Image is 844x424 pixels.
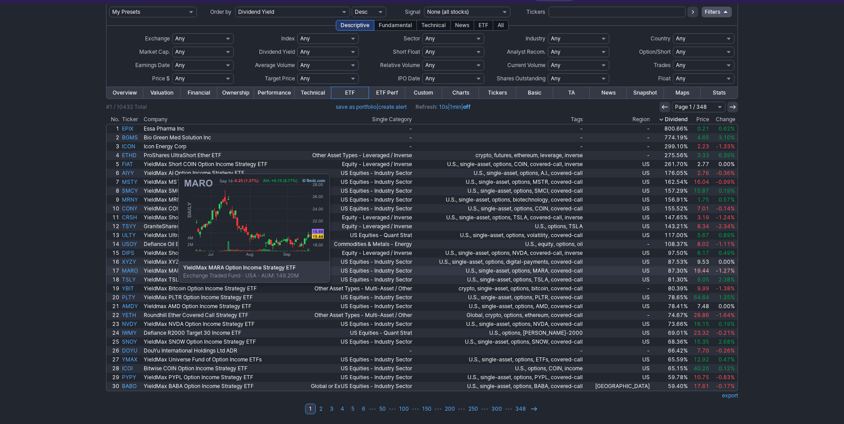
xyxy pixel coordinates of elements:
span: 6.17 [697,250,709,256]
a: US [584,275,651,284]
a: 11 [106,213,121,222]
a: 3.33 [689,151,711,160]
a: U.S., single-asset, options, TSLA, covered-call [413,275,584,284]
a: Equity - Leveraged / Inverse [292,249,413,258]
a: Tickers [479,87,516,99]
a: -1.64% [711,311,738,320]
a: 155.52% [651,204,689,213]
a: PLTY [121,293,142,302]
a: US Equities - Industry Sector [292,293,413,302]
a: GraniteShares YieldBOOST TSLA ETF [142,222,292,231]
a: - [584,124,651,133]
a: 0.62% [711,124,738,133]
a: 17 [106,266,121,275]
a: U.S., single-asset, options, MARA, covered-call [413,266,584,275]
a: crypto, futures, ethereum, leverage, inverse [413,151,584,160]
a: US [584,302,651,311]
a: 2.38% [711,275,738,284]
a: 26 [106,346,121,355]
a: Yieldmax AMD Option Income Strategy ETF [142,302,292,311]
a: 0.57% [711,195,738,204]
span: 8.34 [697,223,709,230]
a: US Equities - Industry Sector [292,169,413,178]
a: - [413,124,584,133]
a: MRNY [121,195,142,204]
a: 19.44 [689,266,711,275]
a: IWMY [121,329,142,337]
a: -0.14% [711,204,738,213]
a: 69.01% [651,329,689,337]
a: -0.36% [711,169,738,178]
a: US [584,266,651,275]
a: U.S., single-asset, options, SNOW, covered-call [413,337,584,346]
a: 2.77 [689,160,711,169]
a: MSTY [121,178,142,186]
a: 0.89% [711,231,738,240]
a: AMDY [121,302,142,311]
a: 21 [106,302,121,311]
a: Commodities & Metals - Energy [292,240,413,249]
a: YieldMax Short COIN Option Income Strategy ETF [142,160,292,169]
a: 2 [106,133,121,142]
a: CRSH [121,213,142,222]
span: 2.68% [718,338,735,345]
span: 16.15 [694,321,709,327]
a: 1.35% [711,293,738,302]
span: -2.34% [716,223,735,230]
a: DIPS [121,249,142,258]
a: 5.67 [689,231,711,240]
a: -2.34% [711,222,738,231]
div: News [450,20,474,31]
span: | [336,103,407,111]
a: FIAT [121,160,142,169]
span: -1.33% [716,143,735,150]
a: US Equities - Industry Sector [292,275,413,284]
a: US [584,231,651,240]
a: US Equities - Quant Strat [292,329,413,337]
a: 6.39% [711,151,738,160]
a: YieldMax Ultra Option Income Strategy ETF [142,231,292,240]
span: 0.49% [718,250,735,256]
a: US Equities - Industry Sector [292,178,413,186]
a: U.S., single-asset, options, volatility, covered-call [413,231,584,240]
a: US Equities - Industry Sector [292,258,413,266]
a: 1min [450,103,461,110]
a: 275.56% [651,151,689,160]
a: Defiance R2000 Target 30 Income ETF [142,329,292,337]
a: 28.86 [689,311,711,320]
a: US [584,258,651,266]
a: 117.00% [651,231,689,240]
a: -1.27% [711,266,738,275]
a: US [584,195,651,204]
a: Equity - Leveraged / Inverse [292,160,413,169]
a: 24 [106,329,121,337]
a: Bio Green Med Solution Inc [142,133,292,142]
span: 0.89% [718,232,735,238]
div: Descriptive [336,20,374,31]
a: US [584,249,651,258]
a: 87.53% [651,258,689,266]
a: 2.76 [689,169,711,178]
a: US [584,329,651,337]
a: AIYY [121,169,142,178]
a: 18 [106,275,121,284]
a: Maps [664,87,701,99]
span: 5.67 [697,232,709,238]
a: U.S., single-asset, options, NVDA, covered-call, inverse [413,249,584,258]
a: create alert [378,103,407,110]
a: US Equities - Industry Sector [292,320,413,329]
span: 7.01 [697,205,709,212]
a: - [292,133,413,142]
a: 16 [106,258,121,266]
a: 6.17 [689,249,711,258]
a: Charts [442,87,479,99]
a: - [584,151,651,160]
a: U.S., equity, options, oil [413,240,584,249]
a: US [584,213,651,222]
a: - [584,311,651,320]
a: US [584,186,651,195]
span: 19.44 [694,267,709,274]
a: -0.99% [711,178,738,186]
a: 261.70% [651,160,689,169]
a: 10s [439,103,448,110]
